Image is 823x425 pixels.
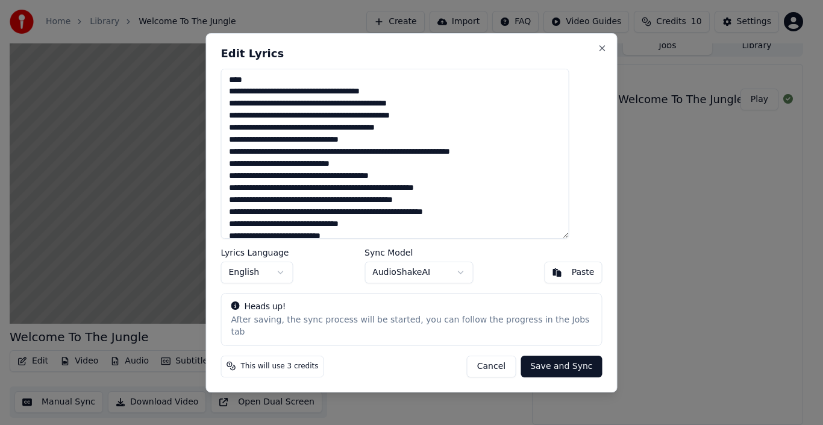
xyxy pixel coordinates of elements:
button: Save and Sync [521,355,602,377]
div: Heads up! [231,301,592,313]
label: Lyrics Language [221,248,293,257]
span: This will use 3 credits [241,361,319,371]
button: Cancel [467,355,516,377]
button: Paste [545,262,602,283]
div: After saving, the sync process will be started, you can follow the progress in the Jobs tab [231,314,592,338]
h2: Edit Lyrics [221,48,602,59]
div: Paste [572,266,595,279]
label: Sync Model [365,248,473,257]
